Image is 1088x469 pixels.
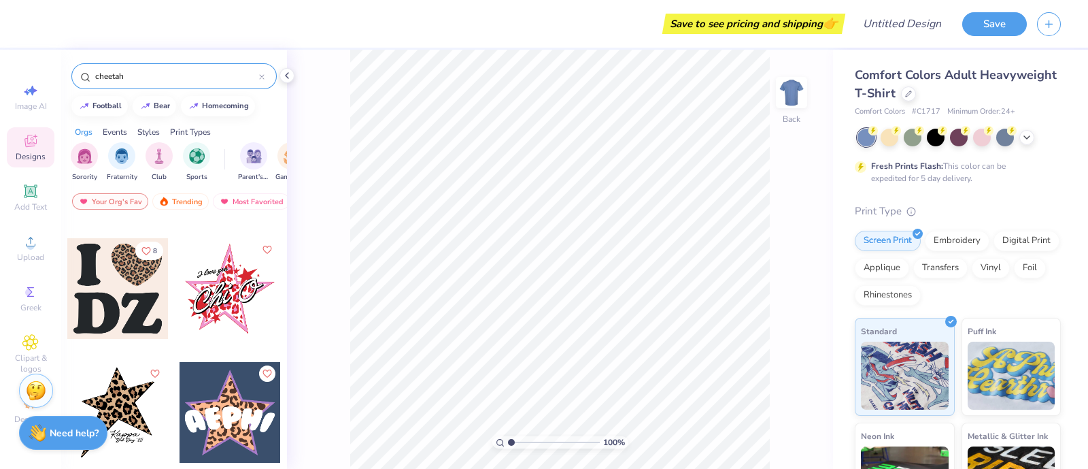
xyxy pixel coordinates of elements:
div: football [92,102,122,110]
img: most_fav.gif [219,197,230,206]
span: Decorate [14,414,47,425]
span: Clipart & logos [7,353,54,374]
img: trending.gif [158,197,169,206]
div: homecoming [202,102,249,110]
img: trend_line.gif [188,102,199,110]
span: 8 [153,248,157,255]
div: Embroidery [925,231,989,251]
div: Trending [152,193,209,210]
div: Digital Print [993,231,1059,251]
img: Puff Ink [968,342,1055,410]
img: trend_line.gif [79,102,90,110]
div: Events [103,126,127,138]
div: Vinyl [972,258,1010,278]
span: Upload [17,252,44,263]
button: filter button [71,142,98,182]
span: Parent's Weekend [238,172,269,182]
div: Foil [1014,258,1046,278]
div: Rhinestones [855,285,921,306]
span: Club [152,172,167,182]
button: filter button [275,142,307,182]
span: Neon Ink [861,429,894,443]
span: Puff Ink [968,324,996,338]
div: Transfers [913,258,968,278]
span: # C1717 [912,106,940,118]
img: Club Image [152,148,167,164]
div: Save to see pricing and shipping [666,14,842,34]
div: filter for Fraternity [107,142,137,182]
span: Minimum Order: 24 + [947,106,1015,118]
div: Back [783,113,800,125]
img: Game Day Image [284,148,299,164]
div: filter for Club [146,142,173,182]
button: Like [259,242,275,258]
div: This color can be expedited for 5 day delivery. [871,160,1038,184]
div: filter for Parent's Weekend [238,142,269,182]
img: Fraternity Image [114,148,129,164]
span: Image AI [15,101,47,112]
img: Sports Image [189,148,205,164]
button: homecoming [181,96,255,116]
span: Comfort Colors [855,106,905,118]
button: bear [133,96,176,116]
div: Orgs [75,126,92,138]
img: Back [778,79,805,106]
span: Metallic & Glitter Ink [968,429,1048,443]
div: Print Types [170,126,211,138]
div: Most Favorited [213,193,290,210]
button: filter button [107,142,137,182]
img: most_fav.gif [78,197,89,206]
span: Greek [20,302,41,313]
button: filter button [238,142,269,182]
span: Game Day [275,172,307,182]
button: Save [962,12,1027,36]
span: Standard [861,324,897,338]
button: football [71,96,128,116]
div: Print Type [855,204,1061,219]
span: 100 % [603,436,625,449]
img: Standard [861,342,949,410]
img: Sorority Image [77,148,92,164]
input: Untitled Design [852,10,952,37]
span: Designs [16,151,46,162]
button: Like [147,366,163,382]
div: Styles [137,126,160,138]
input: Try "Alpha" [94,69,259,83]
div: filter for Game Day [275,142,307,182]
div: Your Org's Fav [72,193,148,210]
button: filter button [183,142,210,182]
img: trend_line.gif [140,102,151,110]
span: Sports [186,172,207,182]
span: Add Text [14,201,47,212]
div: filter for Sorority [71,142,98,182]
div: Screen Print [855,231,921,251]
button: Like [135,242,163,260]
img: Parent's Weekend Image [246,148,262,164]
button: Like [259,366,275,382]
strong: Need help? [50,427,99,440]
div: bear [154,102,170,110]
div: filter for Sports [183,142,210,182]
span: Sorority [72,172,97,182]
strong: Fresh Prints Flash: [871,161,943,172]
span: 👉 [823,15,838,31]
div: Applique [855,258,909,278]
span: Fraternity [107,172,137,182]
span: Comfort Colors Adult Heavyweight T-Shirt [855,67,1057,101]
button: filter button [146,142,173,182]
